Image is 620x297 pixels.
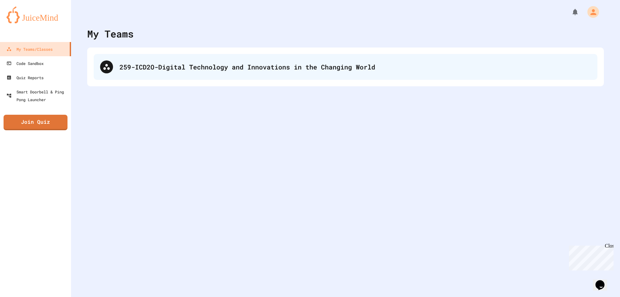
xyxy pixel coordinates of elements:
div: My Teams [87,27,134,41]
a: Join Quiz [4,115,67,130]
div: My Notifications [559,6,581,17]
div: My Account [581,5,601,19]
div: Smart Doorbell & Ping Pong Launcher [6,88,68,103]
div: Code Sandbox [6,59,44,67]
div: 259-ICD2O-Digital Technology and Innovations in the Changing World [94,54,597,80]
iframe: chat widget [593,271,614,291]
iframe: chat widget [566,243,614,270]
div: Quiz Reports [6,74,44,81]
img: logo-orange.svg [6,6,65,23]
div: Chat with us now!Close [3,3,45,41]
div: 259-ICD2O-Digital Technology and Innovations in the Changing World [119,62,591,72]
div: My Teams/Classes [6,45,53,53]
